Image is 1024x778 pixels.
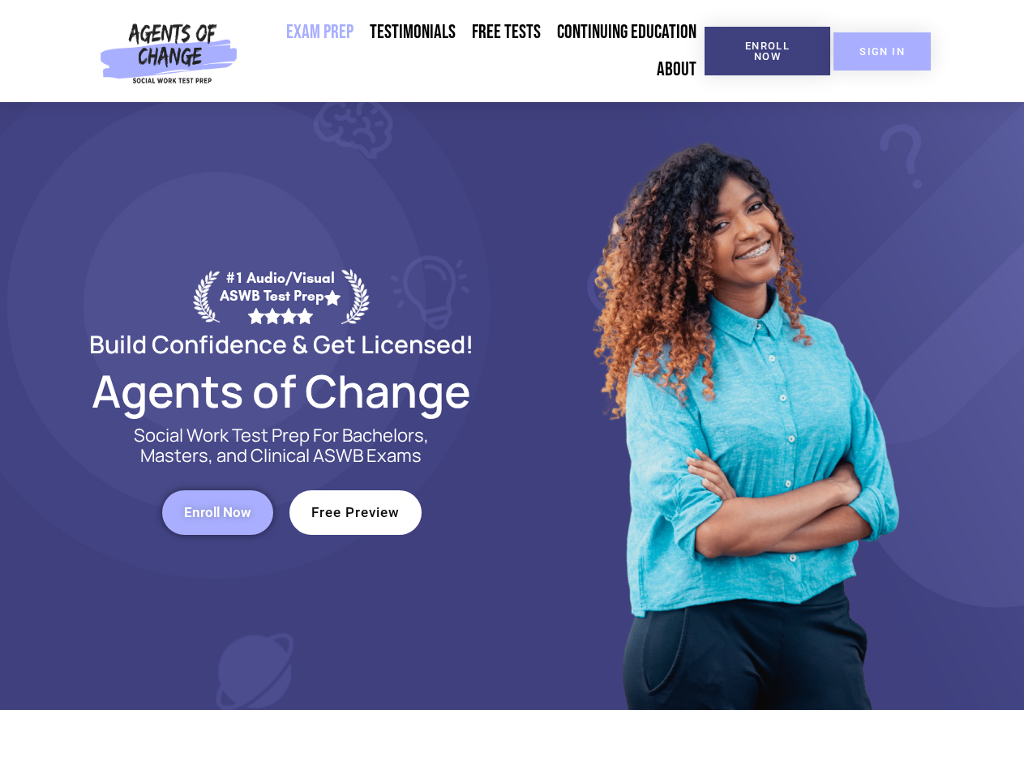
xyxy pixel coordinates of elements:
[311,506,400,519] span: Free Preview
[184,506,251,519] span: Enroll Now
[278,14,362,51] a: Exam Prep
[731,41,804,62] span: Enroll Now
[649,51,705,88] a: About
[362,14,464,51] a: Testimonials
[220,269,341,323] div: #1 Audio/Visual ASWB Test Prep
[549,14,705,51] a: Continuing Education
[289,490,422,535] a: Free Preview
[833,32,931,71] a: SIGN IN
[705,27,830,75] a: Enroll Now
[115,425,448,466] p: Social Work Test Prep For Bachelors, Masters, and Clinical ASWB Exams
[464,14,549,51] a: Free Tests
[50,332,512,356] h2: Build Confidence & Get Licensed!
[50,372,512,409] h2: Agents of Change
[162,490,273,535] a: Enroll Now
[859,46,905,57] span: SIGN IN
[244,14,705,88] nav: Menu
[581,102,906,710] img: Website Image 1 (1)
